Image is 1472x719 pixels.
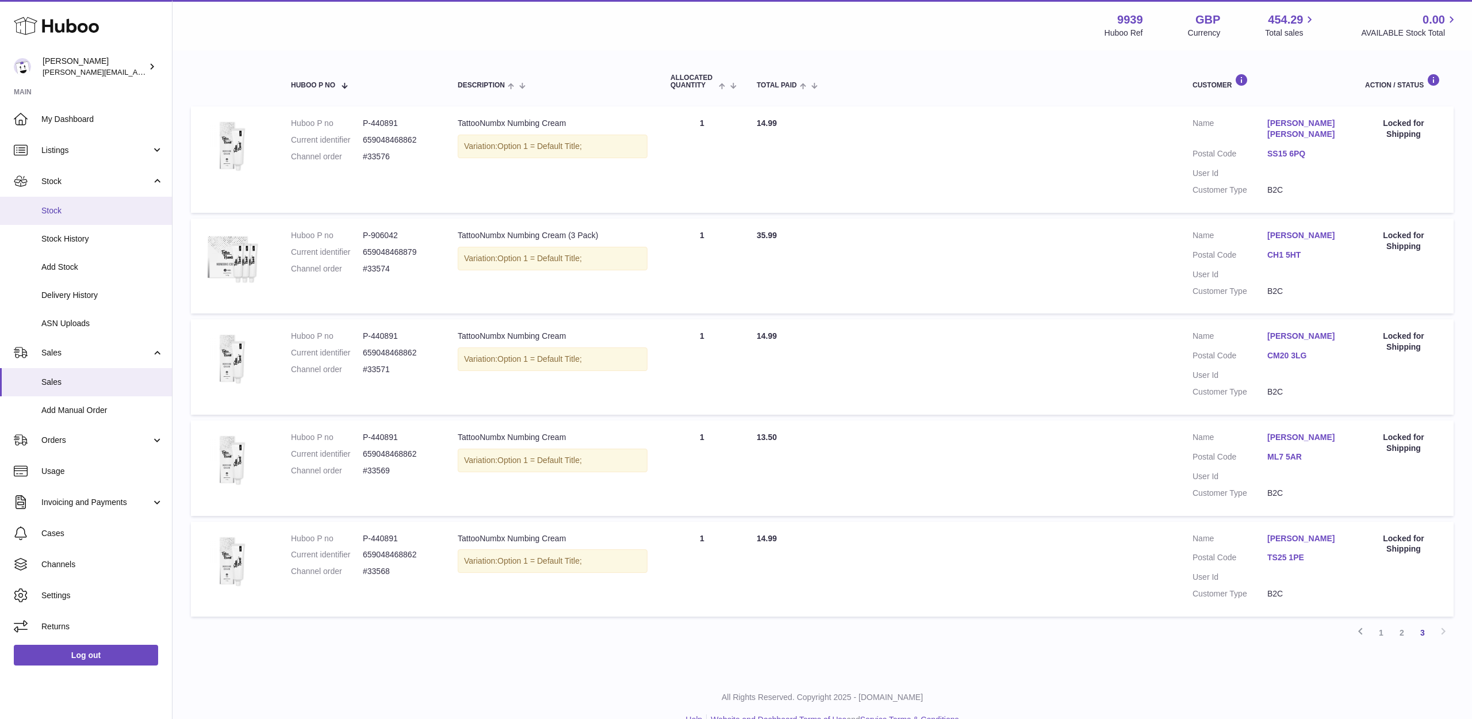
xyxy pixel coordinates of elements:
[1268,12,1303,28] span: 454.29
[202,331,260,388] img: 99391730978820.jpg
[1105,28,1143,39] div: Huboo Ref
[458,247,647,270] div: Variation:
[1193,387,1267,397] dt: Customer Type
[291,432,363,443] dt: Huboo P no
[291,533,363,544] dt: Huboo P no
[458,135,647,158] div: Variation:
[1412,622,1433,643] a: 3
[291,230,363,241] dt: Huboo P no
[1193,572,1267,583] dt: User Id
[1265,12,1316,39] a: 454.29 Total sales
[202,432,260,489] img: 99391730978820.jpg
[458,449,647,472] div: Variation:
[1365,230,1442,252] div: Locked for Shipping
[1193,370,1267,381] dt: User Id
[41,559,163,570] span: Channels
[41,347,151,358] span: Sales
[202,230,260,288] img: 99391730978788.jpg
[363,230,435,241] dd: P-906042
[41,590,163,601] span: Settings
[497,354,582,364] span: Option 1 = Default Title;
[41,262,163,273] span: Add Stock
[41,318,163,329] span: ASN Uploads
[14,645,158,666] a: Log out
[14,58,31,75] img: tommyhardy@hotmail.com
[458,432,647,443] div: TattooNumbx Numbing Cream
[41,621,163,632] span: Returns
[291,82,335,89] span: Huboo P no
[41,405,163,416] span: Add Manual Order
[1267,250,1342,261] a: CH1 5HT
[363,364,435,375] dd: #33571
[202,118,260,175] img: 99391730978820.jpg
[497,141,582,151] span: Option 1 = Default Title;
[1267,118,1342,140] a: [PERSON_NAME] [PERSON_NAME]
[1193,552,1267,566] dt: Postal Code
[458,549,647,573] div: Variation:
[291,247,363,258] dt: Current identifier
[659,522,745,617] td: 1
[363,465,435,476] dd: #33569
[1193,168,1267,179] dt: User Id
[363,432,435,443] dd: P-440891
[1265,28,1316,39] span: Total sales
[41,497,151,508] span: Invoicing and Payments
[1267,588,1342,599] dd: B2C
[1267,331,1342,342] a: [PERSON_NAME]
[757,331,777,341] span: 14.99
[1361,28,1458,39] span: AVAILABLE Stock Total
[1193,185,1267,196] dt: Customer Type
[291,331,363,342] dt: Huboo P no
[757,82,797,89] span: Total paid
[1193,269,1267,280] dt: User Id
[1267,533,1342,544] a: [PERSON_NAME]
[458,533,647,544] div: TattooNumbx Numbing Cream
[363,331,435,342] dd: P-440891
[1193,250,1267,263] dt: Postal Code
[1193,452,1267,465] dt: Postal Code
[757,534,777,543] span: 14.99
[291,549,363,560] dt: Current identifier
[458,118,647,129] div: TattooNumbx Numbing Cream
[757,433,777,442] span: 13.50
[659,319,745,415] td: 1
[1267,552,1342,563] a: TS25 1PE
[291,263,363,274] dt: Channel order
[43,67,231,77] span: [PERSON_NAME][EMAIL_ADDRESS][DOMAIN_NAME]
[1193,74,1342,89] div: Customer
[363,549,435,560] dd: 659048468862
[659,420,745,516] td: 1
[1193,230,1267,244] dt: Name
[1188,28,1221,39] div: Currency
[1371,622,1391,643] a: 1
[363,449,435,460] dd: 659048468862
[291,135,363,146] dt: Current identifier
[363,566,435,577] dd: #33568
[757,118,777,128] span: 14.99
[1267,148,1342,159] a: SS15 6PQ
[41,377,163,388] span: Sales
[1267,387,1342,397] dd: B2C
[497,254,582,263] span: Option 1 = Default Title;
[1195,12,1220,28] strong: GBP
[182,692,1463,703] p: All Rights Reserved. Copyright 2025 - [DOMAIN_NAME]
[458,331,647,342] div: TattooNumbx Numbing Cream
[458,230,647,241] div: TattooNumbx Numbing Cream (3 Pack)
[1193,533,1267,547] dt: Name
[41,290,163,301] span: Delivery History
[1365,118,1442,140] div: Locked for Shipping
[757,231,777,240] span: 35.99
[1193,331,1267,345] dt: Name
[1267,452,1342,462] a: ML7 5AR
[41,466,163,477] span: Usage
[291,449,363,460] dt: Current identifier
[1193,118,1267,143] dt: Name
[458,82,505,89] span: Description
[497,556,582,565] span: Option 1 = Default Title;
[291,347,363,358] dt: Current identifier
[1193,588,1267,599] dt: Customer Type
[291,118,363,129] dt: Huboo P no
[1423,12,1445,28] span: 0.00
[1117,12,1143,28] strong: 9939
[670,74,716,89] span: ALLOCATED Quantity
